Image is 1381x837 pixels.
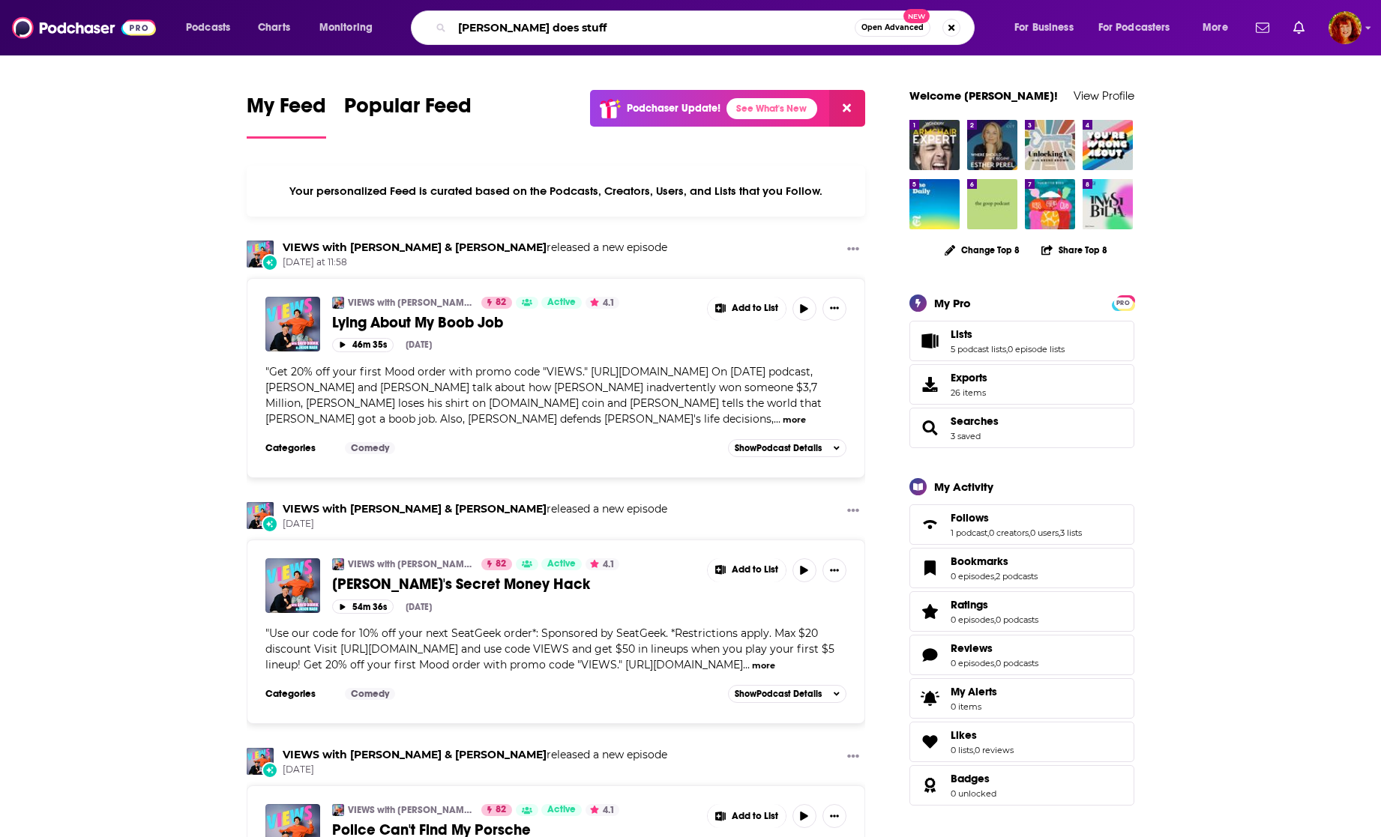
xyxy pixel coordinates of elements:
span: 82 [496,557,506,572]
button: Show More Button [841,502,865,521]
span: 0 items [951,701,997,712]
button: more [783,414,806,426]
span: Bookmarks [909,548,1134,588]
a: 1 podcast [951,528,987,538]
img: Invisibilia [1083,179,1133,229]
a: 0 lists [951,745,973,755]
a: Reviews [951,641,1038,655]
img: Lying About My Boob Job [265,297,320,351]
span: Monitoring [319,17,373,38]
a: Show notifications dropdown [1287,15,1311,40]
span: PRO [1114,297,1132,309]
img: User Profile [1329,11,1362,44]
a: Comedy [345,688,395,700]
span: Badges [951,772,990,785]
span: Charts [258,17,290,38]
button: open menu [175,16,250,40]
a: VIEWS with David Dobrik & Jason Nash [332,804,344,816]
button: open menu [309,16,392,40]
span: " [265,365,822,426]
a: 0 users [1030,528,1059,538]
button: Change Top 8 [936,241,1029,259]
span: Lists [909,321,1134,361]
a: 0 episodes [951,614,994,625]
span: Likes [909,722,1134,762]
span: Reviews [909,635,1134,675]
span: Show Podcast Details [735,443,822,453]
a: Lists [915,330,945,351]
a: Welcome [PERSON_NAME]! [909,88,1058,103]
h3: Categories [265,688,333,700]
span: " [265,626,834,671]
span: Likes [951,728,977,742]
a: VIEWS with [PERSON_NAME] & [PERSON_NAME] [348,804,472,816]
span: Show Podcast Details [735,689,822,699]
button: Show More Button [708,297,786,321]
a: VIEWS with David Dobrik & Jason Nash [247,748,274,775]
a: VIEWS with David Dobrik & Jason Nash [283,502,547,516]
span: , [987,528,989,538]
span: 82 [496,803,506,818]
img: Unlocking Us with Brené Brown [1025,120,1075,170]
span: My Alerts [915,688,945,709]
span: Exports [915,374,945,395]
a: Searches [915,417,945,438]
button: Show More Button [822,558,846,582]
a: 0 episodes [951,658,994,668]
a: Searches [951,414,999,428]
span: Follows [909,504,1134,545]
span: , [994,614,996,625]
div: New Episode [262,254,278,271]
span: My Alerts [951,685,997,698]
a: You're Wrong About [1083,120,1133,170]
a: Likes [951,728,1014,742]
a: Active [541,297,582,309]
div: Search podcasts, credits, & more... [425,10,989,45]
span: Add to List [732,811,778,822]
a: 3 saved [951,431,981,441]
a: Likes [915,731,945,752]
a: 0 podcasts [996,658,1038,668]
button: Show More Button [822,297,846,321]
a: Comedy [345,442,395,454]
a: Active [541,804,582,816]
div: Your personalized Feed is curated based on the Podcasts, Creators, Users, and Lists that you Follow. [247,166,865,217]
img: David's Secret Money Hack [265,558,320,613]
button: Show More Button [708,804,786,828]
img: Armchair Expert with Dax Shepard [909,120,960,170]
a: Reviews [915,644,945,665]
span: [DATE] at 11:58 [283,256,667,269]
button: 54m 36s [332,599,394,614]
a: 0 reviews [975,745,1014,755]
a: Exports [909,364,1134,405]
div: New Episode [262,762,278,779]
button: 4.1 [586,804,619,816]
a: Bookmarks [951,555,1038,568]
button: Share Top 8 [1041,235,1108,265]
a: VIEWS with David Dobrik & Jason Nash [332,297,344,309]
button: 4.1 [586,558,619,570]
button: ShowPodcast Details [728,439,846,457]
img: Podchaser - Follow, Share and Rate Podcasts [12,13,156,42]
span: Podcasts [186,17,230,38]
a: 0 podcasts [996,614,1038,625]
span: Ratings [909,591,1134,632]
a: VIEWS with David Dobrik & Jason Nash [247,241,274,268]
input: Search podcasts, credits, & more... [452,16,855,40]
span: [DATE] [283,518,667,531]
a: Lists [951,327,1065,341]
span: Logged in as rpalermo [1329,11,1362,44]
a: 2 podcasts [996,571,1038,581]
button: 46m 35s [332,338,394,352]
a: VIEWS with David Dobrik & Jason Nash [283,241,547,254]
a: Rebel Eaters Club [1025,179,1075,229]
span: Lying About My Boob Job [332,313,503,332]
span: , [973,745,975,755]
a: Lying About My Boob Job [332,313,696,332]
span: For Business [1014,17,1074,38]
span: Badges [909,765,1134,806]
a: Show notifications dropdown [1250,15,1275,40]
a: Where Should We Begin? with Esther Perel [967,120,1017,170]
